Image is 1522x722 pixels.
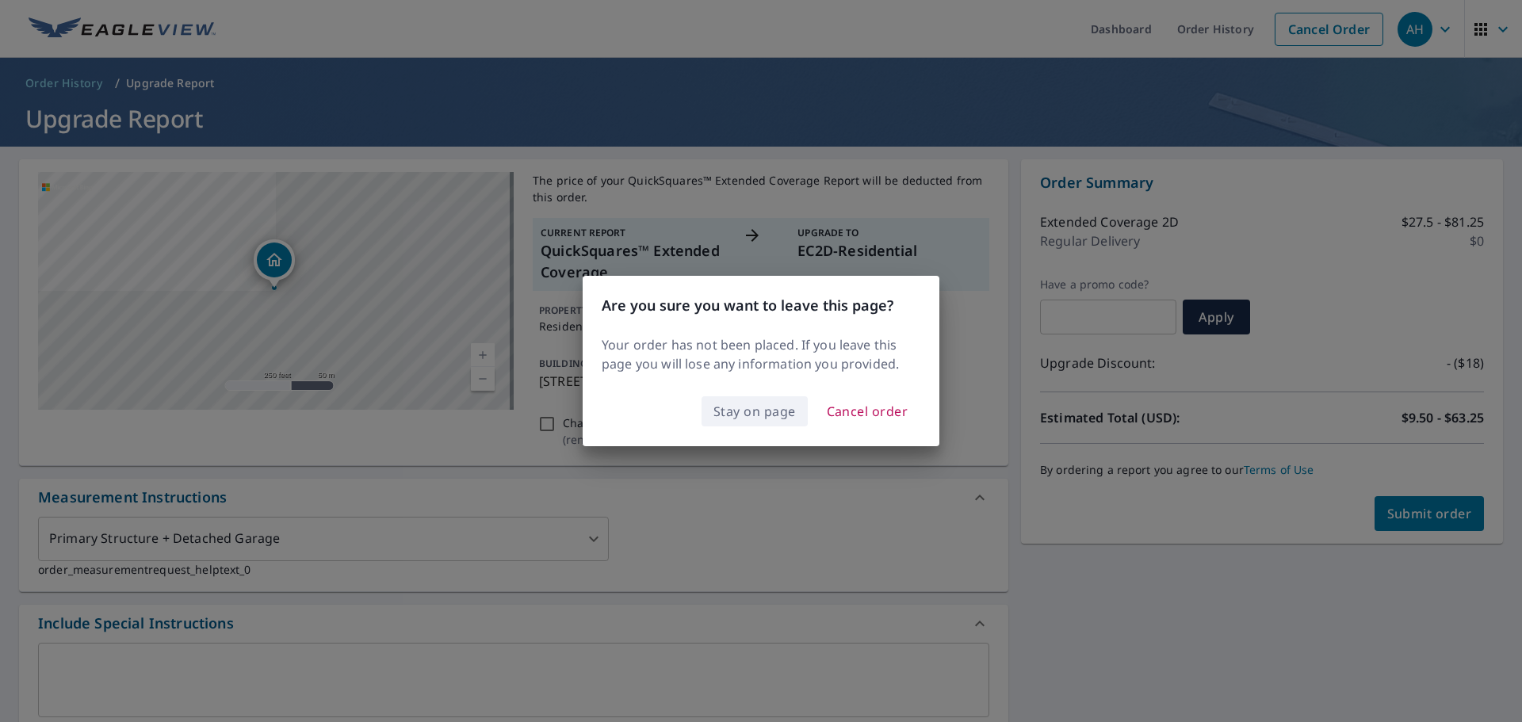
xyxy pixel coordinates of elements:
span: Cancel order [827,400,908,422]
span: Stay on page [713,400,796,422]
p: Your order has not been placed. If you leave this page you will lose any information you provided. [602,335,920,373]
h3: Are you sure you want to leave this page? [602,295,920,316]
button: Cancel order [814,395,921,427]
button: Stay on page [702,396,808,426]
